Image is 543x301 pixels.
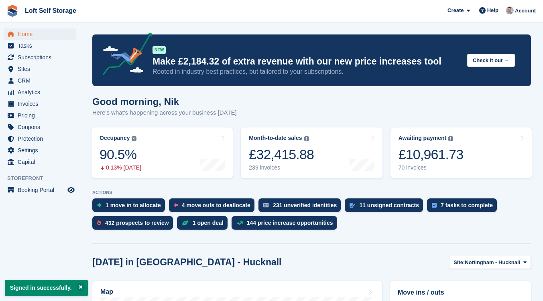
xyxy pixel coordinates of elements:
[515,7,536,15] span: Account
[432,203,437,208] img: task-75834270c22a3079a89374b754ae025e5fb1db73e45f91037f5363f120a921f8.svg
[427,198,501,216] a: 7 tasks to complete
[18,156,66,168] span: Capital
[4,184,76,196] a: menu
[22,4,79,17] a: Loft Self Storage
[96,32,152,78] img: price-adjustments-announcement-icon-8257ccfd72463d97f412b2fc003d46551f7dbcb40ab6d574587a9cd5c0d94...
[399,135,447,141] div: Awaiting payment
[18,145,66,156] span: Settings
[241,127,382,178] a: Month-to-date sales £32,415.88 239 invoices
[18,184,66,196] span: Booking Portal
[399,146,464,163] div: £10,961.73
[258,198,345,216] a: 231 unverified identities
[447,6,464,14] span: Create
[153,67,461,76] p: Rooted in industry best practices, but tailored to your subscriptions.
[174,203,178,208] img: move_outs_to_deallocate_icon-f764333ba52eb49d3ac5e1228854f67142a1ed5810a6f6cc68b1a99e826820c5.svg
[236,221,243,225] img: price_increase_opportunities-93ffe204e8149a01c8c9dc8f82e8f89637d9d84a8eef4429ea346261dce0b2c0.svg
[273,202,337,208] div: 231 unverified identities
[100,164,141,171] div: 0.13% [DATE]
[4,52,76,63] a: menu
[4,121,76,133] a: menu
[92,216,177,234] a: 432 prospects to review
[132,136,136,141] img: icon-info-grey-7440780725fd019a000dd9b08b2336e03edf1995a4989e88bcd33f0948082b44.svg
[465,259,520,267] span: Nottingham - Hucknall
[304,136,309,141] img: icon-info-grey-7440780725fd019a000dd9b08b2336e03edf1995a4989e88bcd33f0948082b44.svg
[92,127,233,178] a: Occupancy 90.5% 0.13% [DATE]
[4,28,76,40] a: menu
[18,121,66,133] span: Coupons
[97,203,102,208] img: move_ins_to_allocate_icon-fdf77a2bb77ea45bf5b3d319d69a93e2d87916cf1d5bf7949dd705db3b84f3ca.svg
[18,98,66,109] span: Invoices
[97,220,101,225] img: prospect-51fa495bee0391a8d652442698ab0144808aea92771e9ea1ae160a38d050c398.svg
[249,164,314,171] div: 239 invoices
[18,87,66,98] span: Analytics
[18,133,66,144] span: Protection
[18,52,66,63] span: Subscriptions
[6,5,18,17] img: stora-icon-8386f47178a22dfd0bd8f6a31ec36ba5ce8667c1dd55bd0f319d3a0aa187defe.svg
[4,63,76,75] a: menu
[398,288,523,297] h2: Move ins / outs
[4,98,76,109] a: menu
[449,256,531,269] button: Site: Nottingham - Hucknall
[4,110,76,121] a: menu
[7,174,80,182] span: Storefront
[66,185,76,195] a: Preview store
[100,135,130,141] div: Occupancy
[4,145,76,156] a: menu
[345,198,427,216] a: 11 unsigned contracts
[92,190,531,195] p: ACTIONS
[506,6,514,14] img: Nik Williams
[105,220,169,226] div: 432 prospects to review
[4,40,76,51] a: menu
[153,56,461,67] p: Make £2,184.32 of extra revenue with our new price increases tool
[232,216,341,234] a: 144 price increase opportunities
[4,133,76,144] a: menu
[106,202,161,208] div: 1 move in to allocate
[390,127,532,178] a: Awaiting payment £10,961.73 70 invoices
[18,110,66,121] span: Pricing
[92,96,237,107] h1: Good morning, Nik
[4,75,76,86] a: menu
[18,40,66,51] span: Tasks
[4,156,76,168] a: menu
[182,202,250,208] div: 4 move outs to deallocate
[263,203,269,208] img: verify_identity-adf6edd0f0f0b5bbfe63781bf79b02c33cf7c696d77639b501bdc392416b5a36.svg
[487,6,498,14] span: Help
[467,54,515,67] button: Check it out →
[18,75,66,86] span: CRM
[182,220,189,226] img: deal-1b604bf984904fb50ccaf53a9ad4b4a5d6e5aea283cecdc64d6e3604feb123c2.svg
[249,135,302,141] div: Month-to-date sales
[249,146,314,163] div: £32,415.88
[153,46,166,54] div: NEW
[448,136,453,141] img: icon-info-grey-7440780725fd019a000dd9b08b2336e03edf1995a4989e88bcd33f0948082b44.svg
[359,202,419,208] div: 11 unsigned contracts
[399,164,464,171] div: 70 invoices
[441,202,493,208] div: 7 tasks to complete
[454,259,465,267] span: Site:
[247,220,333,226] div: 144 price increase opportunities
[5,280,88,296] p: Signed in successfully.
[92,257,282,268] h2: [DATE] in [GEOGRAPHIC_DATA] - Hucknall
[4,87,76,98] a: menu
[100,288,113,295] h2: Map
[18,28,66,40] span: Home
[193,220,224,226] div: 1 open deal
[18,63,66,75] span: Sites
[169,198,258,216] a: 4 move outs to deallocate
[177,216,232,234] a: 1 open deal
[92,198,169,216] a: 1 move in to allocate
[92,108,237,117] p: Here's what's happening across your business [DATE]
[350,203,355,208] img: contract_signature_icon-13c848040528278c33f63329250d36e43548de30e8caae1d1a13099fd9432cc5.svg
[100,146,141,163] div: 90.5%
